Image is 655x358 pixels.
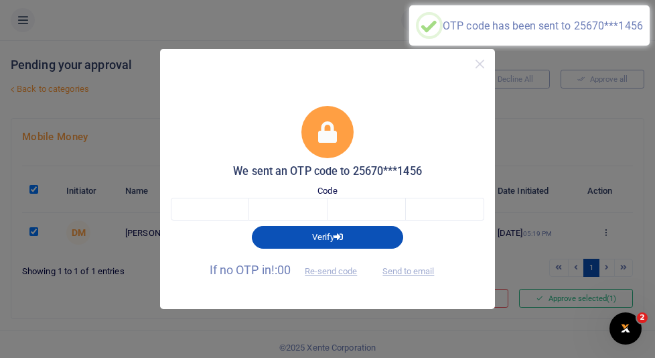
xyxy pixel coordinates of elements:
[637,312,648,323] span: 2
[470,54,490,74] button: Close
[252,226,403,249] button: Verify
[210,263,369,277] span: If no OTP in
[171,165,484,178] h5: We sent an OTP code to 25670***1456
[317,184,337,198] label: Code
[271,263,291,277] span: !:00
[443,19,643,32] div: OTP code has been sent to 25670***1456
[609,312,642,345] iframe: Intercom live chat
